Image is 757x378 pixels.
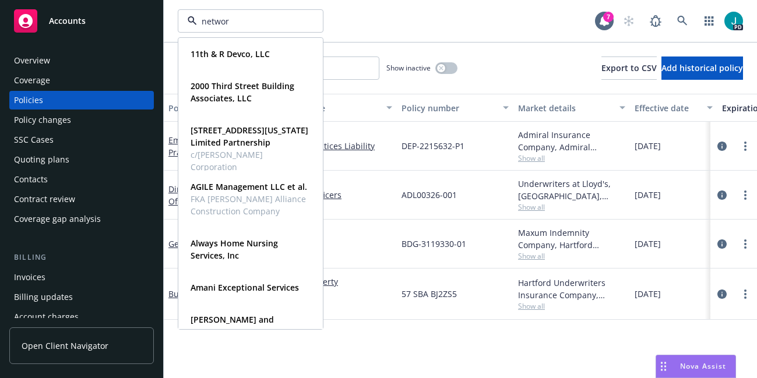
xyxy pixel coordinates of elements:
span: c/[PERSON_NAME] Corporation [191,149,308,173]
span: [DATE] [635,238,661,250]
a: more [738,237,752,251]
div: Drag to move [656,355,671,377]
a: General Liability [168,238,232,249]
div: Effective date [635,102,700,114]
a: Contract review [9,190,154,209]
span: Show all [518,301,625,311]
span: Open Client Navigator [22,340,108,352]
span: Accounts [49,16,86,26]
div: Policies [14,91,43,109]
div: Policy changes [14,111,71,129]
span: [DATE] [635,189,661,201]
div: Contacts [14,170,48,189]
a: Start snowing [617,9,640,33]
a: Business Owners [168,288,236,299]
div: 7 [603,12,614,22]
span: Show all [518,153,625,163]
a: 1 more [256,300,392,312]
a: Commercial Property [256,275,392,288]
a: Policy changes [9,111,154,129]
a: circleInformation [715,188,729,202]
button: Market details [513,94,630,122]
a: Overview [9,51,154,70]
a: circleInformation [715,287,729,301]
a: SSC Cases [9,130,154,149]
div: Account charges [14,308,79,326]
a: Coverage gap analysis [9,210,154,228]
a: Quoting plans [9,150,154,169]
span: BDG-3119330-01 [402,238,466,250]
button: Policy details [164,94,251,122]
strong: [STREET_ADDRESS][US_STATE] Limited Partnership [191,125,308,148]
div: Coverage [14,71,50,90]
a: Billing updates [9,288,154,306]
div: Maxum Indemnity Company, Hartford Insurance Group, Amwins [518,227,625,251]
span: Show inactive [386,63,431,73]
div: Policy number [402,102,496,114]
div: Overview [14,51,50,70]
div: Billing updates [14,288,73,306]
input: Filter by keyword [197,15,300,27]
span: DEP-2215632-P1 [402,140,464,152]
a: Coverage [9,71,154,90]
a: more [738,287,752,301]
div: Invoices [14,268,45,287]
span: ADL00326-001 [402,189,457,201]
a: circleInformation [715,139,729,153]
img: photo [724,12,743,30]
div: Contract review [14,190,75,209]
div: Policy details [168,102,234,114]
a: General Liability [256,288,392,300]
div: Underwriters at Lloyd's, [GEOGRAPHIC_DATA], [PERSON_NAME] of [GEOGRAPHIC_DATA], AllDigital Specia... [518,178,625,202]
strong: Always Home Nursing Services, Inc [191,238,278,261]
a: Employment Practices Liability [256,140,392,152]
div: Coverage gap analysis [14,210,101,228]
span: Export to CSV [601,62,657,73]
a: Policies [9,91,154,109]
a: Contacts [9,170,154,189]
strong: 2000 Third Street Building Associates, LLC [191,80,294,104]
div: Admiral Insurance Company, Admiral Insurance Group ([PERSON_NAME] Corporation) [518,129,625,153]
button: Policy number [397,94,513,122]
a: Directors and Officers [168,183,221,207]
strong: AGILE Management LLC et al. [191,181,307,192]
a: Accounts [9,5,154,37]
a: Invoices [9,268,154,287]
strong: 11th & R Devco, LLC [191,48,270,59]
span: Nova Assist [680,361,726,371]
span: 57 SBA BJ2ZS5 [402,288,457,300]
a: more [738,188,752,202]
button: Export to CSV [601,56,657,80]
a: Directors and Officers [256,189,392,201]
button: Nova Assist [656,355,736,378]
button: Effective date [630,94,717,122]
div: Billing [9,252,154,263]
span: FKA [PERSON_NAME] Alliance Construction Company [191,193,308,217]
strong: Amani Exceptional Services [191,282,299,293]
a: circleInformation [715,237,729,251]
a: General Liability [256,238,392,250]
a: Account charges [9,308,154,326]
button: Lines of coverage [251,94,397,122]
div: Market details [518,102,612,114]
div: Quoting plans [14,150,69,169]
a: Switch app [698,9,721,33]
strong: [PERSON_NAME] and [PERSON_NAME] [191,314,274,337]
a: more [738,139,752,153]
span: Add historical policy [661,62,743,73]
div: Hartford Underwriters Insurance Company, Hartford Insurance Group [518,277,625,301]
button: Add historical policy [661,56,743,80]
a: Search [671,9,694,33]
a: Employment Practices Liability [168,135,236,158]
span: Show all [518,251,625,261]
a: Report a Bug [644,9,667,33]
div: SSC Cases [14,130,54,149]
span: Show all [518,202,625,212]
span: [DATE] [635,140,661,152]
span: [DATE] [635,288,661,300]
